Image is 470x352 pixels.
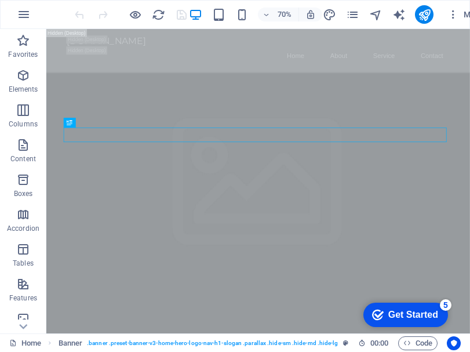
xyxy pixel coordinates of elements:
button: Code [398,336,438,350]
button: navigator [369,8,382,21]
p: Boxes [14,189,33,198]
button: Usercentrics [447,336,461,350]
span: Click to select. Double-click to edit [59,336,83,350]
div: 5 [86,2,97,14]
span: : [378,339,380,347]
a: Click to cancel selection. Double-click to open Pages [9,336,41,350]
button: text_generator [392,8,406,21]
i: AI Writer [392,8,406,21]
button: 70% [258,8,299,21]
button: pages [345,8,359,21]
p: Elements [9,85,38,94]
i: Publish [418,8,431,21]
i: Design (Ctrl+Alt+Y) [323,8,336,21]
p: Content [10,154,36,164]
span: 00 00 [370,336,388,350]
p: Tables [13,259,34,268]
p: Columns [9,119,38,129]
span: . banner .preset-banner-v3-home-hero-logo-nav-h1-slogan .parallax .hide-sm .hide-md .hide-lg [87,336,338,350]
button: reload [151,8,165,21]
p: Favorites [8,50,38,59]
i: Pages (Ctrl+Alt+S) [346,8,359,21]
i: On resize automatically adjust zoom level to fit chosen device. [305,9,316,20]
p: Accordion [7,224,39,233]
button: design [322,8,336,21]
i: Reload page [152,8,165,21]
i: Navigator [369,8,382,21]
button: publish [415,5,433,24]
p: Features [9,293,37,303]
h6: 70% [275,8,294,21]
span: Code [403,336,432,350]
div: Get Started 5 items remaining, 0% complete [9,6,94,30]
div: Get Started [34,13,84,23]
i: This element is a customizable preset [343,340,348,346]
button: Click here to leave preview mode and continue editing [128,8,142,21]
h6: Session time [358,336,389,350]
